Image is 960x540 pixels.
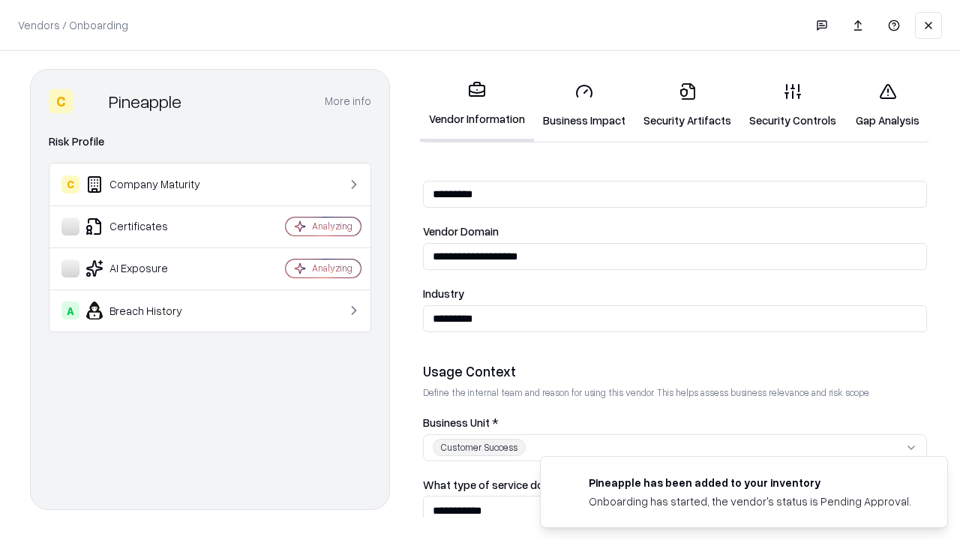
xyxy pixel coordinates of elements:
a: Vendor Information [420,69,534,142]
label: What type of service does the vendor provide? * [423,479,927,490]
div: Breach History [61,301,241,319]
div: Company Maturity [61,175,241,193]
p: Vendors / Onboarding [18,17,128,33]
div: C [49,89,73,113]
div: Analyzing [312,220,352,232]
a: Gap Analysis [845,70,930,140]
div: Pineapple [109,89,181,113]
button: Customer Success [423,434,927,461]
div: Risk Profile [49,133,371,151]
div: AI Exposure [61,259,241,277]
label: Vendor Domain [423,226,927,237]
a: Security Controls [740,70,845,140]
div: Customer Success [433,439,526,456]
div: Usage Context [423,362,927,380]
img: Pineapple [79,89,103,113]
label: Business Unit * [423,417,927,428]
div: Pineapple has been added to your inventory [589,475,911,490]
label: Industry [423,288,927,299]
div: C [61,175,79,193]
p: Define the internal team and reason for using this vendor. This helps assess business relevance a... [423,386,927,399]
img: pineappleenergy.com [559,475,577,493]
div: Onboarding has started, the vendor's status is Pending Approval. [589,493,911,509]
div: A [61,301,79,319]
a: Security Artifacts [634,70,740,140]
div: Analyzing [312,262,352,274]
a: Business Impact [534,70,634,140]
div: Certificates [61,217,241,235]
button: More info [325,88,371,115]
